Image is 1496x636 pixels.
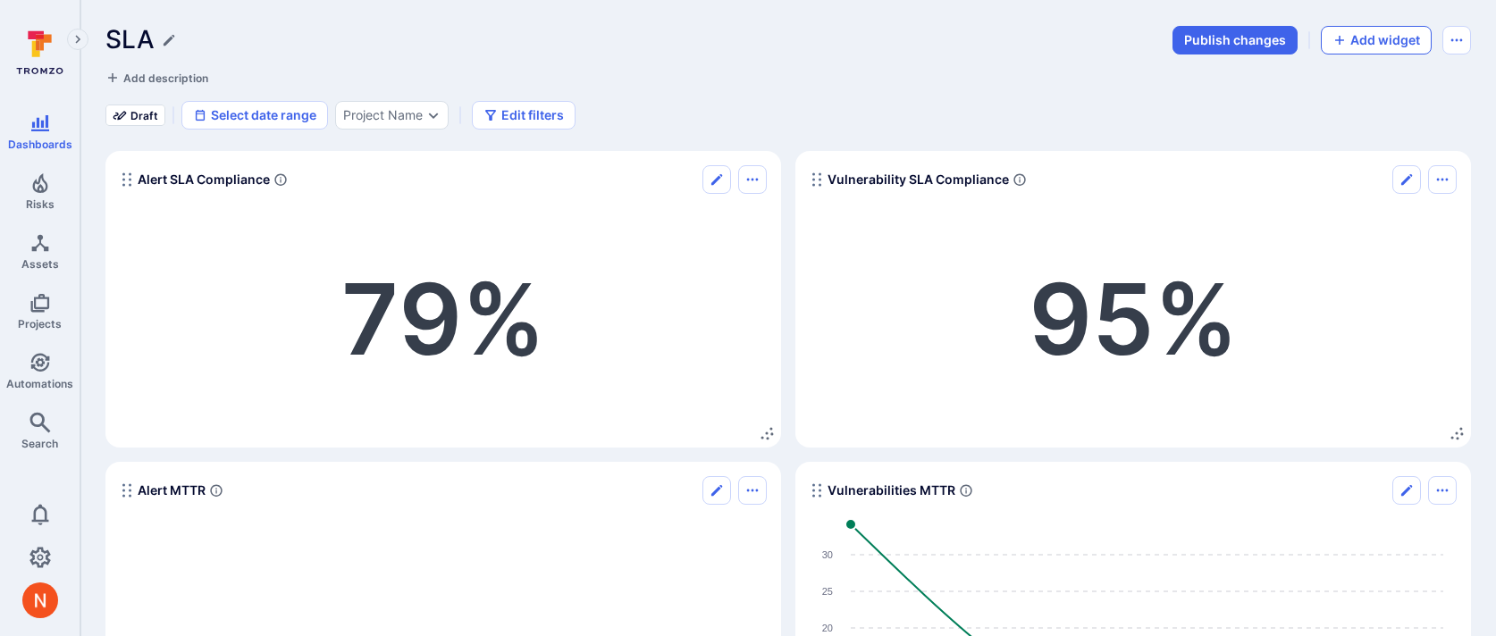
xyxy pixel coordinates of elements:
[822,623,833,633] text: 20
[67,29,88,50] button: Expand navigation menu
[123,71,208,85] span: Add description
[138,171,270,188] span: Alert SLA Compliance
[1029,259,1155,379] span: 95
[181,101,328,130] button: Select date range
[130,109,158,122] span: Draft
[738,476,767,505] button: Options menu
[341,259,462,379] span: 79
[138,481,206,499] span: Alert MTTR
[26,197,55,211] span: Risks
[1428,476,1457,505] button: Options menu
[702,165,731,194] button: Edit
[105,69,208,87] button: Add description
[105,151,781,448] div: Widget
[1172,26,1298,54] button: Publish changes
[795,151,1471,448] div: Widget
[702,476,731,505] button: Edit
[1428,165,1457,194] button: Options menu
[18,317,62,331] span: Projects
[1029,259,1238,379] span: %
[1392,476,1421,505] button: Edit
[343,108,423,122] button: Project Name
[738,165,767,194] button: Options menu
[822,549,833,560] text: 30
[1392,165,1421,194] button: Edit
[22,582,58,618] img: ACg8ocIprwjrgDQnDsNSk9Ghn5p5-B8DpAKWoJ5Gi9syOE4K59tr4Q=s96-c
[71,32,84,47] i: Expand navigation menu
[341,259,545,379] span: %
[22,582,58,618] div: Neeren Patki
[21,437,58,450] span: Search
[472,101,576,130] button: Edit filters
[21,257,59,271] span: Assets
[828,171,1009,188] span: Vulnerability SLA Compliance
[828,481,955,499] span: Vulnerabilities MTTR
[162,33,176,47] button: Edit title
[105,105,165,126] div: Draft
[6,377,73,390] span: Automations
[426,108,441,122] button: Expand dropdown
[105,25,155,54] h1: SLA
[1321,26,1432,54] button: Add widget
[8,138,72,151] span: Dashboards
[822,586,833,597] text: 25
[1442,26,1471,54] button: Dashboard menu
